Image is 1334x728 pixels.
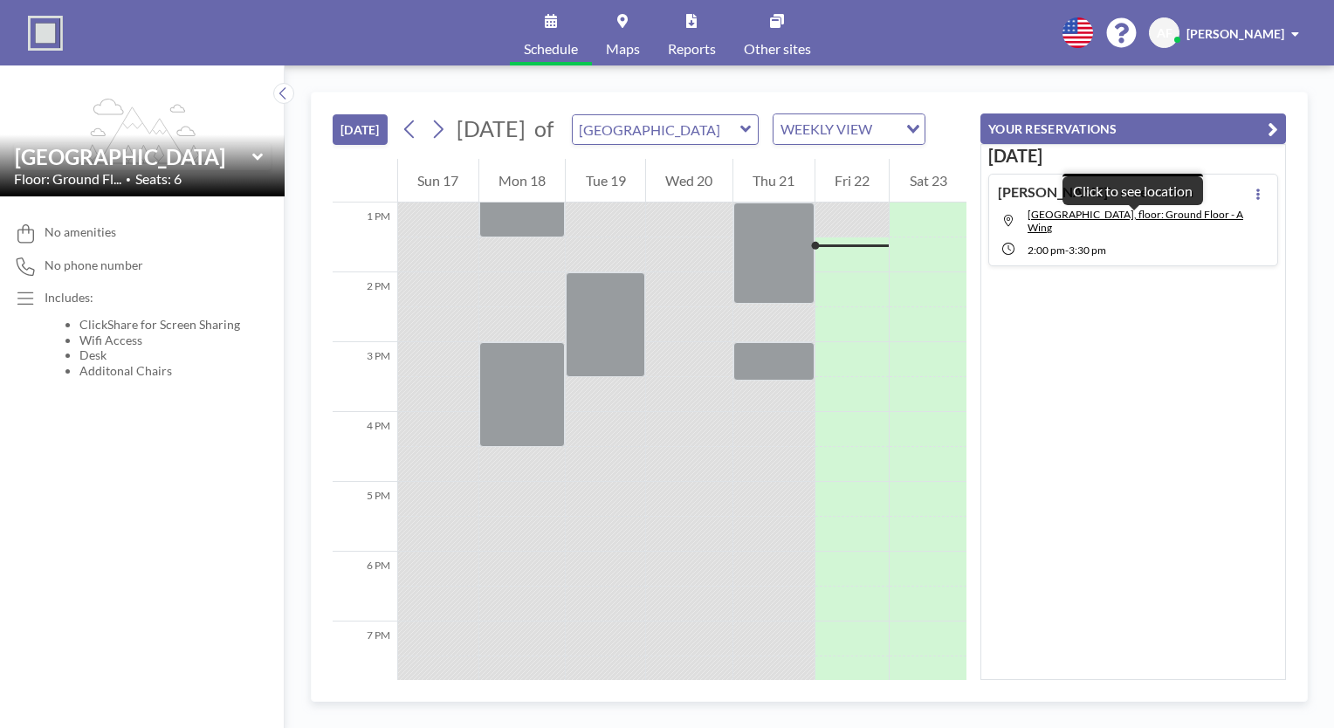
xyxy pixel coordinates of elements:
span: Floor: Ground Fl... [14,170,121,188]
span: Loirston Meeting Room, floor: Ground Floor - A Wing [1028,208,1243,234]
div: 7 PM [333,622,397,691]
span: • [126,174,131,185]
span: Schedule [524,42,578,56]
input: Search for option [877,118,896,141]
div: Sun 17 [398,159,478,203]
span: [PERSON_NAME] [1186,26,1284,41]
div: Click to see location [1073,182,1193,200]
img: organization-logo [28,16,63,51]
input: Loirston Meeting Room [15,144,252,169]
span: Seats: 6 [135,170,182,188]
div: 6 PM [333,552,397,622]
span: Maps [606,42,640,56]
button: YOUR RESERVATIONS [980,113,1286,144]
div: Search for option [774,114,925,144]
h3: [DATE] [988,145,1278,167]
div: 5 PM [333,482,397,552]
div: Mon 18 [479,159,566,203]
span: No phone number [45,258,143,273]
span: [DATE] [457,115,526,141]
li: Wifi Access [79,333,240,348]
span: of [534,115,554,142]
li: ClickShare for Screen Sharing [79,317,240,333]
span: No amenities [45,224,116,240]
span: 2:00 PM [1028,244,1065,257]
p: Includes: [45,290,240,306]
div: Wed 20 [646,159,732,203]
div: Tue 19 [566,159,645,203]
div: 2 PM [333,272,397,342]
span: - [1065,244,1069,257]
span: AF [1157,25,1172,41]
span: Reports [668,42,716,56]
div: Thu 21 [733,159,815,203]
button: [DATE] [333,114,388,145]
span: WEEKLY VIEW [777,118,876,141]
h4: [PERSON_NAME]'s reservation [998,183,1193,201]
div: Sat 23 [890,159,966,203]
li: Additonal Chairs [79,363,240,379]
div: 1 PM [333,203,397,272]
span: 3:30 PM [1069,244,1106,257]
li: Desk [79,347,240,363]
span: Other sites [744,42,811,56]
div: 3 PM [333,342,397,412]
div: 4 PM [333,412,397,482]
div: Fri 22 [815,159,890,203]
input: Loirston Meeting Room [573,115,740,144]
